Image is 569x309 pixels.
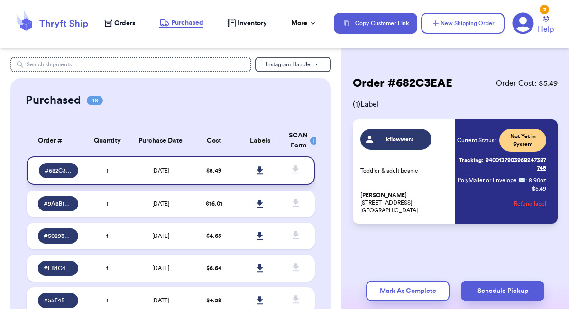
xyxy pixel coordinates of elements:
[152,265,169,271] span: [DATE]
[152,168,169,173] span: [DATE]
[44,297,73,304] span: # 55F4BF74
[457,136,496,144] span: Current Status:
[27,125,84,156] th: Order #
[171,18,203,27] span: Purchased
[525,176,527,184] span: :
[26,93,81,108] h2: Purchased
[106,265,108,271] span: 1
[238,18,267,28] span: Inventory
[44,264,73,272] span: # FB4C4E08
[191,125,237,156] th: Cost
[378,136,423,143] span: kflowwers
[104,18,135,28] a: Orders
[461,281,544,301] button: Schedule Pickup
[353,99,558,110] span: ( 1 ) Label
[206,298,221,303] span: $ 4.58
[152,298,169,303] span: [DATE]
[334,13,417,34] button: Copy Customer Link
[44,200,73,208] span: # 9A8B1571
[114,18,135,28] span: Orders
[45,167,73,174] span: # 682C3EAE
[159,18,203,28] a: Purchased
[532,185,546,192] p: $ 5.49
[360,167,450,174] p: Toddler & adult beanie
[255,57,331,72] button: Instagram Handle
[266,62,311,67] span: Instagram Handle
[106,233,108,239] span: 1
[421,13,505,34] button: New Shipping Order
[206,168,221,173] span: $ 5.49
[360,191,450,214] p: [STREET_ADDRESS] [GEOGRAPHIC_DATA]
[366,281,450,301] button: Mark As Complete
[106,168,108,173] span: 1
[130,125,191,156] th: Purchase Date
[505,133,541,148] span: Not Yet in System
[44,232,73,240] span: # 508939C2
[538,24,554,35] span: Help
[291,18,317,28] div: More
[227,18,267,28] a: Inventory
[106,298,108,303] span: 1
[514,193,546,214] button: Refund label
[206,233,221,239] span: $ 4.65
[496,78,558,89] span: Order Cost: $ 5.49
[237,125,283,156] th: Labels
[512,12,534,34] a: 3
[540,5,549,14] div: 3
[106,201,108,207] span: 1
[206,265,221,271] span: $ 6.64
[152,233,169,239] span: [DATE]
[84,125,130,156] th: Quantity
[459,156,484,164] span: Tracking:
[353,76,452,91] h2: Order # 682C3EAE
[289,131,303,151] div: SCAN Form
[538,16,554,35] a: Help
[457,153,546,175] a: Tracking:9400137903968247387745
[10,57,252,72] input: Search shipments...
[152,201,169,207] span: [DATE]
[529,176,546,184] span: 8.90 oz
[360,192,407,199] span: [PERSON_NAME]
[206,201,222,207] span: $ 16.01
[458,177,525,183] span: PolyMailer or Envelope ✉️
[87,96,103,105] span: 48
